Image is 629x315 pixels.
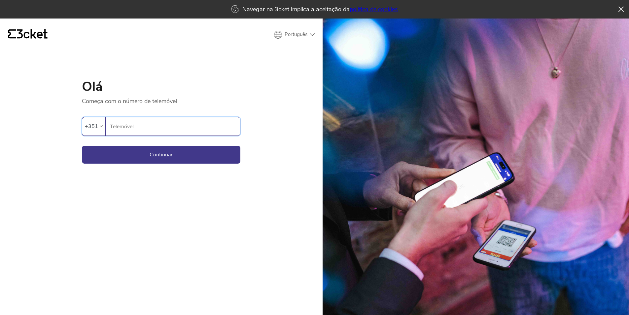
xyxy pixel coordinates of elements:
[8,29,16,39] g: {' '}
[82,80,240,93] h1: Olá
[8,29,48,40] a: {' '}
[85,121,98,131] div: +351
[82,146,240,164] button: Continuar
[110,117,240,136] input: Telemóvel
[242,5,398,13] p: Navegar na 3cket implica a aceitação da
[82,93,240,105] p: Começa com o número de telemóvel
[350,5,398,13] a: política de cookies
[106,117,240,136] label: Telemóvel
